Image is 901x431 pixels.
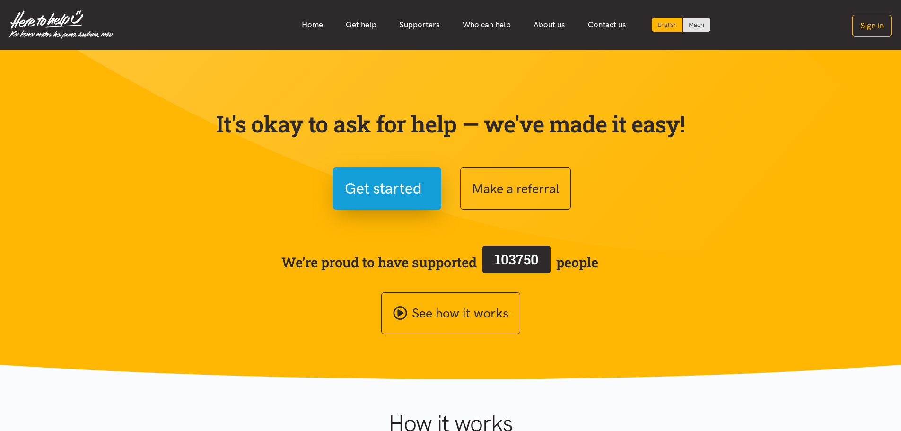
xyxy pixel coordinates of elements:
a: 103750 [477,244,556,281]
a: Contact us [577,15,638,35]
span: Get started [345,176,422,201]
a: Supporters [388,15,451,35]
span: 103750 [495,250,538,268]
div: Language toggle [652,18,710,32]
a: Home [290,15,334,35]
a: See how it works [381,292,520,334]
a: Switch to Te Reo Māori [683,18,710,32]
button: Sign in [852,15,892,37]
p: It's okay to ask for help — we've made it easy! [214,110,687,138]
a: Get help [334,15,388,35]
a: Who can help [451,15,522,35]
a: About us [522,15,577,35]
button: Make a referral [460,167,571,210]
button: Get started [333,167,441,210]
img: Home [9,10,113,39]
span: We’re proud to have supported people [281,244,598,281]
div: Current language [652,18,683,32]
